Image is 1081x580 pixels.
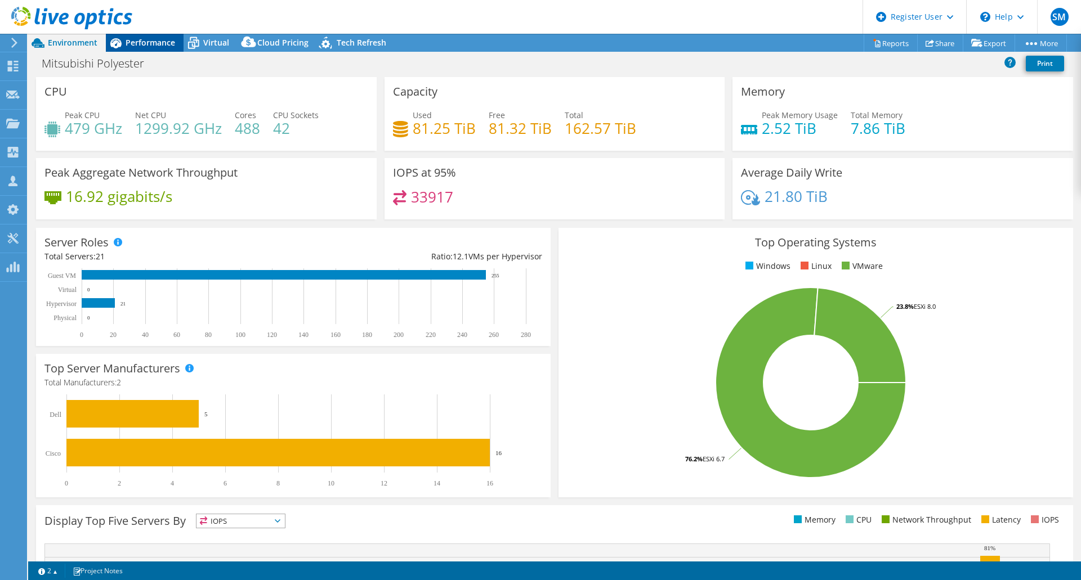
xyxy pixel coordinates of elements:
[65,479,68,487] text: 0
[762,110,838,120] span: Peak Memory Usage
[1015,34,1067,52] a: More
[65,122,122,134] h4: 479 GHz
[843,514,872,526] li: CPU
[413,110,432,120] span: Used
[330,331,341,339] text: 160
[1026,56,1064,71] a: Print
[426,331,436,339] text: 220
[171,479,174,487] text: 4
[489,331,499,339] text: 260
[267,331,277,339] text: 120
[257,37,309,48] span: Cloud Pricing
[273,122,319,134] h4: 42
[205,331,212,339] text: 80
[337,37,386,48] span: Tech Refresh
[685,455,703,463] tspan: 76.2%
[381,479,387,487] text: 12
[96,251,105,262] span: 21
[413,122,476,134] h4: 81.25 TiB
[362,331,372,339] text: 180
[235,122,260,134] h4: 488
[393,167,456,179] h3: IOPS at 95%
[851,110,903,120] span: Total Memory
[135,110,166,120] span: Net CPU
[741,86,785,98] h3: Memory
[204,411,208,417] text: 5
[762,122,838,134] h4: 2.52 TiB
[765,190,828,203] h4: 21.80 TiB
[235,331,245,339] text: 100
[741,167,842,179] h3: Average Daily Write
[173,331,180,339] text: 60
[142,331,149,339] text: 40
[37,57,162,70] h1: Mitsubishi Polyester
[44,167,238,179] h3: Peak Aggregate Network Throughput
[87,315,90,321] text: 0
[743,260,790,272] li: Windows
[434,479,440,487] text: 14
[703,455,725,463] tspan: ESXi 6.7
[30,564,65,578] a: 2
[224,479,227,487] text: 6
[44,362,180,375] h3: Top Server Manufacturers
[896,302,914,311] tspan: 23.8%
[489,122,552,134] h4: 81.32 TiB
[50,411,61,419] text: Dell
[486,479,493,487] text: 16
[235,110,256,120] span: Cores
[495,449,502,456] text: 16
[276,479,280,487] text: 8
[66,190,172,203] h4: 16.92 gigabits/s
[980,12,990,22] svg: \n
[135,122,222,134] h4: 1299.92 GHz
[46,300,77,308] text: Hypervisor
[521,331,531,339] text: 280
[457,331,467,339] text: 240
[851,122,905,134] h4: 7.86 TiB
[273,110,319,120] span: CPU Sockets
[914,302,936,311] tspan: ESXi 8.0
[48,272,76,280] text: Guest VM
[53,314,77,322] text: Physical
[394,331,404,339] text: 200
[328,479,334,487] text: 10
[565,122,636,134] h4: 162.57 TiB
[979,514,1021,526] li: Latency
[453,251,468,262] span: 12.1
[1028,514,1059,526] li: IOPS
[293,250,542,263] div: Ratio: VMs per Hypervisor
[864,34,918,52] a: Reports
[126,37,175,48] span: Performance
[917,34,963,52] a: Share
[46,449,61,457] text: Cisco
[565,110,583,120] span: Total
[411,191,453,203] h4: 33917
[65,110,100,120] span: Peak CPU
[492,273,499,278] text: 255
[48,37,97,48] span: Environment
[120,301,126,307] text: 21
[567,236,1065,249] h3: Top Operating Systems
[58,286,77,294] text: Virtual
[203,37,229,48] span: Virtual
[118,479,121,487] text: 2
[117,377,121,388] span: 2
[44,236,109,249] h3: Server Roles
[393,86,437,98] h3: Capacity
[196,514,285,528] span: IOPS
[798,260,832,272] li: Linux
[87,287,90,293] text: 0
[839,260,883,272] li: VMware
[65,564,131,578] a: Project Notes
[298,331,309,339] text: 140
[963,34,1015,52] a: Export
[791,514,836,526] li: Memory
[1051,8,1069,26] span: SM
[44,376,542,389] h4: Total Manufacturers:
[44,86,67,98] h3: CPU
[110,331,117,339] text: 20
[984,545,995,551] text: 81%
[44,250,293,263] div: Total Servers:
[879,514,971,526] li: Network Throughput
[80,331,83,339] text: 0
